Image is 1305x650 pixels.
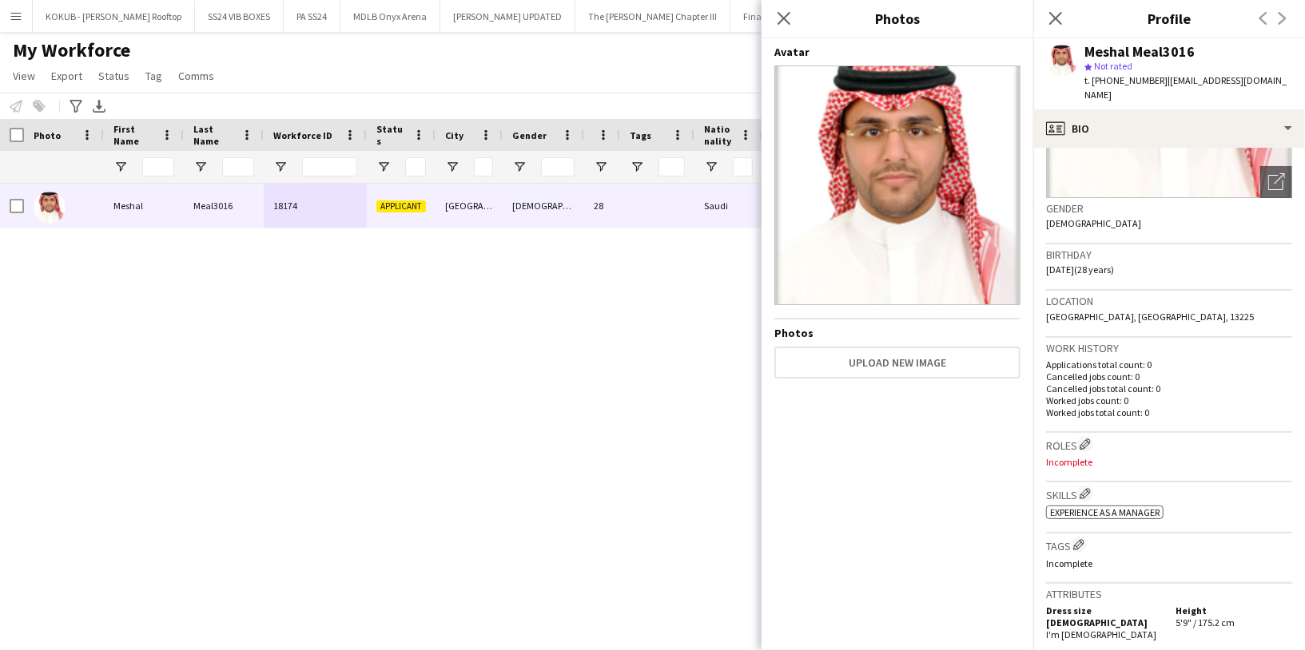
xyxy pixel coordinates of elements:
h5: Dress size [DEMOGRAPHIC_DATA] [1046,604,1163,628]
button: Open Filter Menu [273,160,288,174]
span: [GEOGRAPHIC_DATA], [GEOGRAPHIC_DATA], 13225 [1046,311,1254,323]
input: First Name Filter Input [142,157,174,176]
p: Incomplete [1046,557,1292,569]
div: Bio [1033,109,1305,148]
button: Open Filter Menu [512,160,527,174]
span: 5'9" / 175.2 cm [1176,616,1235,628]
h3: Skills [1046,486,1292,502]
app-action-btn: Export XLSX [90,97,109,116]
button: SS24 VIB BOXES [195,1,284,32]
input: Last Name Filter Input [222,157,254,176]
div: Meshal Meal3016 [1084,45,1195,59]
div: 28 [584,184,620,228]
div: 18174 [264,184,367,228]
span: Export [51,69,82,83]
button: Open Filter Menu [445,160,460,174]
button: Upload new image [774,347,1021,379]
span: View [13,69,35,83]
button: Open Filter Menu [113,160,128,174]
span: My Workforce [13,38,130,62]
h3: Roles [1046,436,1292,453]
h3: Location [1046,294,1292,308]
span: I'm [DEMOGRAPHIC_DATA] [1046,628,1156,640]
button: The [PERSON_NAME] Chapter III [575,1,730,32]
span: Gender [512,129,547,141]
span: [DATE] (28 years) [1046,264,1114,275]
input: Gender Filter Input [541,157,575,176]
img: Crew avatar [774,65,1021,305]
div: Meshal [104,184,184,228]
h3: Profile [1033,8,1305,29]
p: Cancelled jobs count: 0 [1046,371,1292,382]
a: Comms [172,65,221,86]
button: KOKUB - [PERSON_NAME] Rooftop [33,1,195,32]
span: Not rated [1094,60,1132,72]
button: Open Filter Menu [594,160,608,174]
span: Applicant [376,200,426,212]
a: View [6,65,42,86]
span: Last Name [193,123,235,147]
button: MDLB Onyx Arena [340,1,440,32]
div: Saudi [694,184,762,228]
a: Tag [139,65,169,86]
span: Status [98,69,129,83]
h3: Birthday [1046,248,1292,262]
button: [PERSON_NAME] UPDATED [440,1,575,32]
img: Meshal Meal3016 [34,192,66,224]
span: City [445,129,464,141]
button: Open Filter Menu [630,160,644,174]
button: Final Fantasy [730,1,813,32]
div: [DEMOGRAPHIC_DATA] [503,184,584,228]
h3: Photos [762,8,1033,29]
span: Comms [178,69,214,83]
h3: Work history [1046,341,1292,355]
span: Tags [630,129,651,141]
input: Nationality Filter Input [733,157,753,176]
h4: Photos [774,326,1021,340]
span: Experience as a Manager [1050,506,1160,518]
input: Workforce ID Filter Input [302,157,357,176]
span: | [EMAIL_ADDRESS][DOMAIN_NAME] [1084,74,1287,101]
p: Applications total count: 0 [1046,359,1292,371]
p: Worked jobs count: 0 [1046,394,1292,406]
button: Open Filter Menu [376,160,391,174]
a: Status [92,65,136,86]
span: Tag [145,69,162,83]
input: City Filter Input [474,157,493,176]
p: Cancelled jobs total count: 0 [1046,382,1292,394]
a: Export [45,65,89,86]
input: Status Filter Input [405,157,426,176]
span: Photo [34,129,61,141]
input: Tags Filter Input [658,157,685,176]
span: Nationality [704,123,734,147]
p: Incomplete [1046,456,1292,468]
p: Worked jobs total count: 0 [1046,406,1292,418]
button: PA SS24 [284,1,340,32]
h3: Gender [1046,201,1292,216]
h5: Height [1176,604,1292,616]
span: Workforce ID [273,129,332,141]
button: Open Filter Menu [193,160,208,174]
button: Open Filter Menu [704,160,718,174]
h3: Tags [1046,537,1292,553]
div: Meal3016 [184,184,264,228]
span: Status [376,123,407,147]
div: [GEOGRAPHIC_DATA] [436,184,503,228]
h4: Avatar [774,45,1021,59]
h3: Attributes [1046,587,1292,601]
app-action-btn: Advanced filters [66,97,86,116]
span: t. [PHONE_NUMBER] [1084,74,1168,86]
span: First Name [113,123,155,147]
span: [DEMOGRAPHIC_DATA] [1046,217,1141,229]
div: Open photos pop-in [1260,166,1292,198]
